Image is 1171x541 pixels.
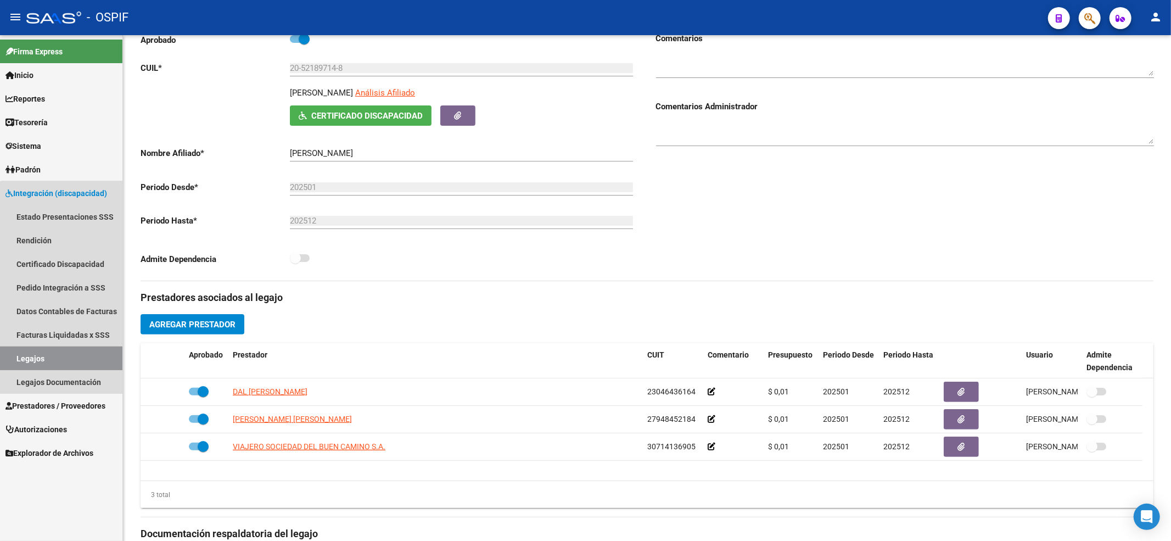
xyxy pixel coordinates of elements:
[647,415,696,423] span: 27948452184
[823,442,849,451] span: 202501
[184,343,228,380] datatable-header-cell: Aprobado
[5,423,67,436] span: Autorizaciones
[141,181,290,193] p: Periodo Desde
[656,32,1154,44] h3: Comentarios
[228,343,643,380] datatable-header-cell: Prestador
[1022,343,1082,380] datatable-header-cell: Usuario
[141,62,290,74] p: CUIL
[5,447,93,459] span: Explorador de Archivos
[1026,387,1112,396] span: [PERSON_NAME] [DATE]
[141,147,290,159] p: Nombre Afiliado
[643,343,703,380] datatable-header-cell: CUIT
[823,415,849,423] span: 202501
[819,343,879,380] datatable-header-cell: Periodo Desde
[1134,504,1160,530] div: Open Intercom Messenger
[883,442,910,451] span: 202512
[5,69,33,81] span: Inicio
[5,46,63,58] span: Firma Express
[5,164,41,176] span: Padrón
[141,253,290,265] p: Admite Dependencia
[5,140,41,152] span: Sistema
[355,88,415,98] span: Análisis Afiliado
[1026,350,1053,359] span: Usuario
[768,415,789,423] span: $ 0,01
[311,111,423,121] span: Certificado Discapacidad
[141,34,290,46] p: Aprobado
[883,350,933,359] span: Periodo Hasta
[656,101,1154,113] h3: Comentarios Administrador
[823,387,849,396] span: 202501
[879,343,939,380] datatable-header-cell: Periodo Hasta
[9,10,22,24] mat-icon: menu
[87,5,128,30] span: - OSPIF
[764,343,819,380] datatable-header-cell: Presupuesto
[5,187,107,199] span: Integración (discapacidad)
[647,387,696,396] span: 23046436164
[768,387,789,396] span: $ 0,01
[233,442,385,451] span: VIAJERO SOCIEDAD DEL BUEN CAMINO S.A.
[141,314,244,334] button: Agregar Prestador
[141,215,290,227] p: Periodo Hasta
[189,350,223,359] span: Aprobado
[647,442,696,451] span: 30714136905
[768,350,813,359] span: Presupuesto
[290,105,432,126] button: Certificado Discapacidad
[5,400,105,412] span: Prestadores / Proveedores
[290,87,353,99] p: [PERSON_NAME]
[883,415,910,423] span: 202512
[823,350,874,359] span: Periodo Desde
[149,320,236,330] span: Agregar Prestador
[883,387,910,396] span: 202512
[5,116,48,129] span: Tesorería
[1026,415,1112,423] span: [PERSON_NAME] [DATE]
[1086,350,1133,372] span: Admite Dependencia
[1082,343,1142,380] datatable-header-cell: Admite Dependencia
[703,343,764,380] datatable-header-cell: Comentario
[233,415,352,423] span: [PERSON_NAME] [PERSON_NAME]
[233,387,307,396] span: DAL [PERSON_NAME]
[1026,442,1112,451] span: [PERSON_NAME] [DATE]
[141,290,1153,305] h3: Prestadores asociados al legajo
[233,350,267,359] span: Prestador
[708,350,749,359] span: Comentario
[647,350,664,359] span: CUIT
[768,442,789,451] span: $ 0,01
[1149,10,1162,24] mat-icon: person
[5,93,45,105] span: Reportes
[141,489,170,501] div: 3 total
